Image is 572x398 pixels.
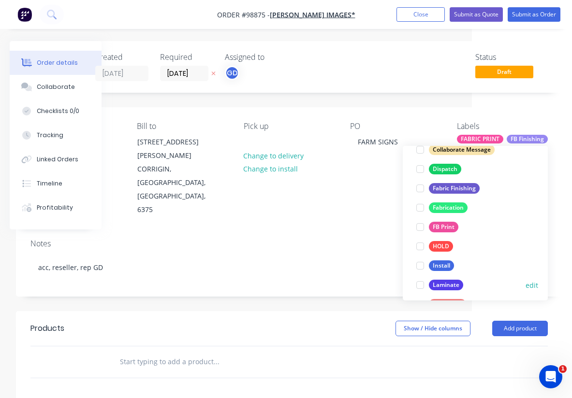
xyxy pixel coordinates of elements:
[30,323,64,334] div: Products
[350,135,406,149] div: FARM SIGNS
[429,164,461,174] div: Dispatch
[37,83,75,91] div: Collaborate
[412,278,467,292] button: Laminate
[217,10,270,19] span: Order #98875 -
[429,222,458,232] div: FB Print
[412,182,484,195] button: Fabric Finishing
[412,259,458,272] button: Install
[137,122,228,131] div: Bill to
[429,144,495,155] div: Collaborate Message
[429,260,454,271] div: Install
[37,203,73,212] div: Profitability
[412,240,457,253] button: HOLD
[429,241,453,252] div: HOLD
[396,7,445,22] button: Close
[475,66,533,78] span: Draft
[450,7,503,22] button: Submit as Quote
[129,135,226,217] div: [STREET_ADDRESS][PERSON_NAME]CORRIGIN, [GEOGRAPHIC_DATA], [GEOGRAPHIC_DATA], 6375
[412,201,471,214] button: Fabrication
[475,53,548,62] div: Status
[507,135,548,143] div: FB Finishing
[238,162,303,175] button: Change to install
[10,196,102,220] button: Profitability
[412,162,465,176] button: Dispatch
[429,299,466,310] div: Outsource
[37,155,78,164] div: Linked Orders
[429,202,468,213] div: Fabrication
[244,122,335,131] div: Pick up
[350,122,441,131] div: PO
[412,220,462,234] button: FB Print
[30,253,548,282] div: acc, reseller, rep GD
[457,122,548,131] div: Labels
[37,179,62,188] div: Timeline
[119,352,313,371] input: Start typing to add a product...
[508,7,560,22] button: Submit as Order
[270,10,355,19] a: [PERSON_NAME] Images*
[492,321,548,336] button: Add product
[559,365,567,373] span: 1
[37,58,78,67] div: Order details
[160,53,213,62] div: Required
[225,53,322,62] div: Assigned to
[429,183,480,194] div: Fabric Finishing
[37,107,79,115] div: Checklists 0/0
[225,66,239,80] button: GD
[412,298,470,311] button: Outsource
[238,149,309,162] button: Change to delivery
[10,147,102,171] button: Linked Orders
[17,7,32,22] img: Factory
[137,162,218,216] div: CORRIGIN, [GEOGRAPHIC_DATA], [GEOGRAPHIC_DATA], 6375
[10,99,102,123] button: Checklists 0/0
[30,239,548,248] div: Notes
[412,143,499,156] button: Collaborate Message
[137,135,218,162] div: [STREET_ADDRESS][PERSON_NAME]
[457,135,503,143] div: FABRIC PRINT
[10,75,102,99] button: Collaborate
[539,365,562,388] iframe: Intercom live chat
[10,123,102,147] button: Tracking
[429,280,463,290] div: Laminate
[10,171,102,196] button: Timeline
[10,51,102,75] button: Order details
[37,131,63,140] div: Tracking
[526,280,538,290] button: edit
[396,321,470,336] button: Show / Hide columns
[95,53,148,62] div: Created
